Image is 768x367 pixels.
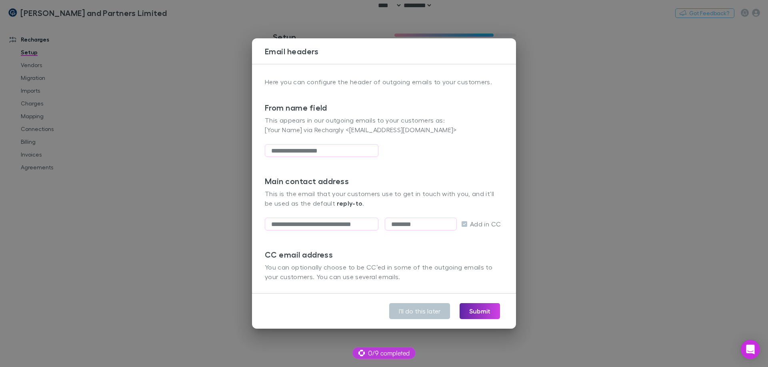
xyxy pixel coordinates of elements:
[470,219,501,229] span: Add in CC
[265,46,516,56] h3: Email headers
[265,77,503,87] p: Here you can configure the header of outgoing emails to your customers.
[265,291,385,304] div: [EMAIL_ADDRESS][DOMAIN_NAME]
[265,115,503,125] p: This appears in our outgoing emails to your customers as:
[265,262,503,282] p: You can optionally choose to be CC’ed in some of the outgoing emails to your customers. You can u...
[265,189,503,208] p: This is the email that your customers use to get in touch with you, and it'll be used as the defa...
[265,103,503,112] h3: From name field
[741,340,760,359] div: Open Intercom Messenger
[265,176,503,186] h3: Main contact address
[388,291,460,304] div: [PERSON_NAME]
[337,199,362,207] strong: reply-to
[389,303,450,319] button: I'll do this later
[265,250,503,259] h3: CC email address
[460,303,500,319] button: Submit
[265,125,503,135] p: [Your Name] via Rechargly <[EMAIL_ADDRESS][DOMAIN_NAME]>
